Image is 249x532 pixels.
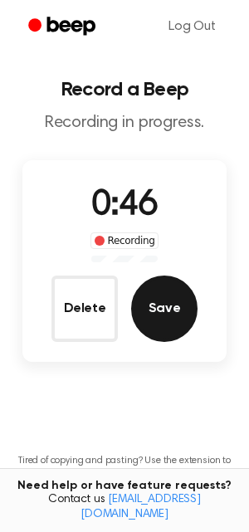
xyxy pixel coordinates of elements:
[13,455,236,480] p: Tired of copying and pasting? Use the extension to automatically insert your recordings.
[51,276,118,342] button: Delete Audio Record
[91,188,158,223] span: 0:46
[10,493,239,522] span: Contact us
[81,494,201,520] a: [EMAIL_ADDRESS][DOMAIN_NAME]
[131,276,198,342] button: Save Audio Record
[13,80,236,100] h1: Record a Beep
[152,7,232,46] a: Log Out
[13,113,236,134] p: Recording in progress.
[90,232,159,249] div: Recording
[17,11,110,43] a: Beep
